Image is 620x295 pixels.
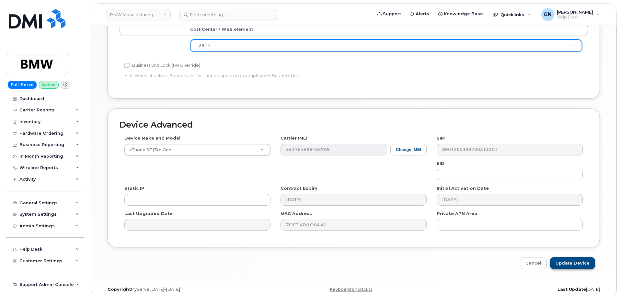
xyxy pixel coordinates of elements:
[537,8,604,21] div: Geoffrey Newport
[437,210,477,217] label: Private APN Area
[179,9,277,20] input: Find something...
[437,185,489,191] label: Initial Activation Date
[592,267,615,290] iframe: Messenger Launcher
[124,62,200,69] label: Business Unit Lock (HR Override)
[281,185,317,191] label: Contract Expiry
[544,11,552,18] span: GN
[437,287,605,292] div: [DATE]
[437,160,444,166] label: EID
[416,11,429,17] span: Alerts
[124,63,130,68] input: Business Unit Lock (HR Override)
[184,24,588,35] th: Cost Center / WBS element
[500,12,524,17] span: Quicklinks
[190,40,582,51] a: - 2914
[434,7,488,20] a: Knowledge Base
[520,257,547,269] a: Cancel
[124,135,180,141] label: Device Make and Model
[124,185,144,191] label: Static IP
[557,287,586,292] strong: Last Update
[281,210,312,217] label: MAC Address
[373,7,406,20] a: Support
[124,210,173,217] label: Last Upgraded Date
[550,257,595,269] input: Update Device
[488,8,535,21] div: Quicklinks
[330,287,372,292] a: Keyboard Shortcuts
[281,135,307,141] label: Carrier IMEI
[390,144,427,156] button: Change IMEI
[125,144,270,156] a: iPhone SE (3rd Gen)
[557,15,593,20] span: Help Desk
[108,287,131,292] strong: Copyright
[383,11,401,17] span: Support
[406,7,434,20] a: Alerts
[106,9,171,20] a: BMW Manufacturing Co LLC
[120,120,588,130] h2: Device Advanced
[557,9,593,15] span: [PERSON_NAME]
[196,43,210,48] span: - 2914
[103,287,270,292] div: MyServe [DATE]–[DATE]
[444,11,483,17] span: Knowledge Base
[437,135,445,141] label: SIM
[124,73,427,79] p: Hint: When checked, Business Unit will not be updated by employee's Business Unit
[126,147,173,153] span: iPhone SE (3rd Gen)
